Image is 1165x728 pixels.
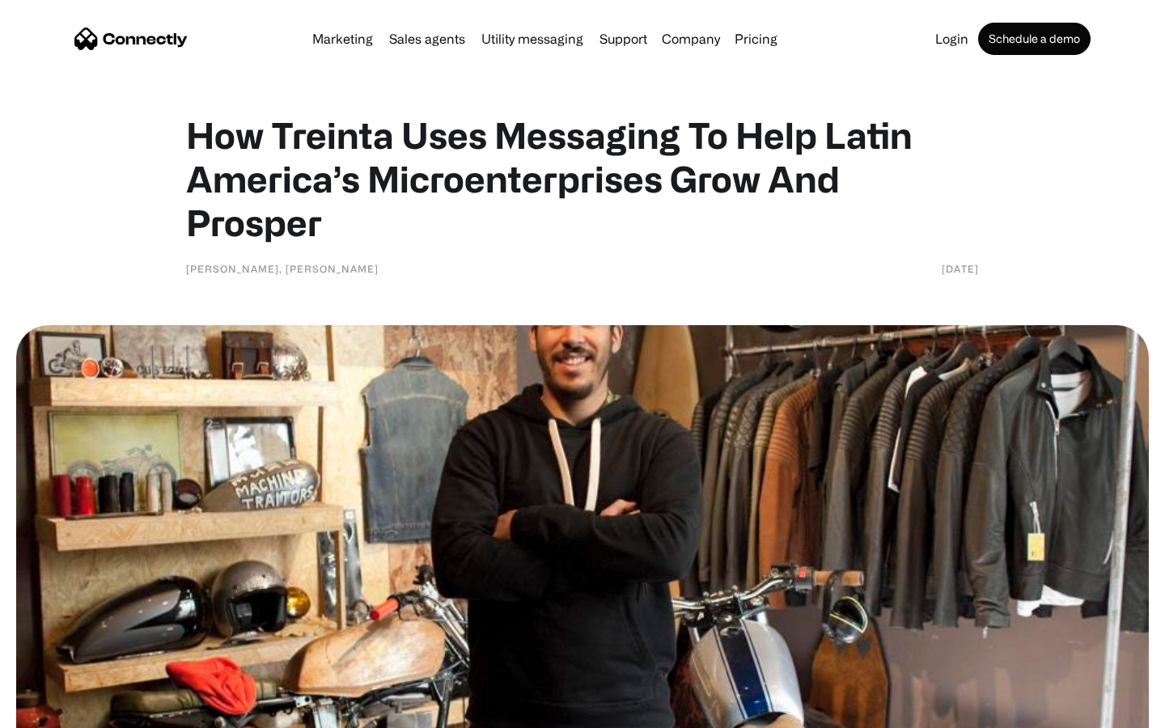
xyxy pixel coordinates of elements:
a: Sales agents [383,32,472,45]
ul: Language list [32,700,97,722]
a: Pricing [728,32,784,45]
a: Marketing [306,32,379,45]
a: Utility messaging [475,32,590,45]
a: Schedule a demo [978,23,1091,55]
a: Support [593,32,654,45]
div: [DATE] [942,260,979,277]
div: [PERSON_NAME], [PERSON_NAME] [186,260,379,277]
div: Company [662,28,720,50]
a: Login [929,32,975,45]
aside: Language selected: English [16,700,97,722]
h1: How Treinta Uses Messaging To Help Latin America’s Microenterprises Grow And Prosper [186,113,979,244]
